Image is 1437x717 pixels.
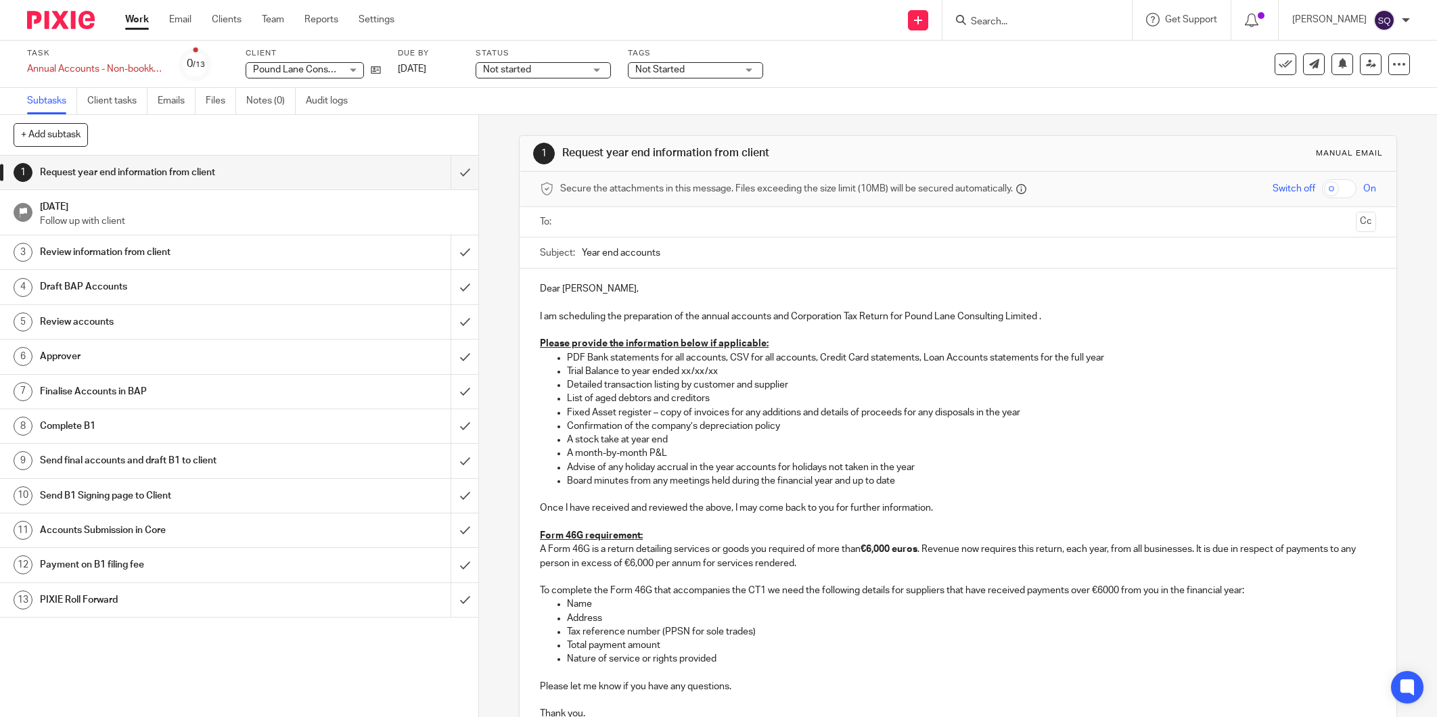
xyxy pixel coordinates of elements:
[1373,9,1395,31] img: svg%3E
[125,13,149,26] a: Work
[567,639,1376,652] p: Total payment amount
[567,419,1376,433] p: Confirmation of the company’s depreciation policy
[567,652,1376,666] p: Nature of service or rights provided
[14,591,32,609] div: 13
[635,65,685,74] span: Not Started
[540,680,1376,693] p: Please let me know if you have any questions.
[40,162,305,183] h1: Request year end information from client
[483,65,531,74] span: Not started
[540,310,1376,323] p: I am scheduling the preparation of the annual accounts and Corporation Tax Return for Pound Lane ...
[40,346,305,367] h1: Approver
[253,65,386,74] span: Pound Lane Consulting Limited
[1363,182,1376,195] span: On
[14,486,32,505] div: 10
[540,542,1376,570] p: A Form 46G is a return detailing services or goods you required of more than . Revenue now requir...
[567,392,1376,405] p: List of aged debtors and creditors
[567,365,1376,378] p: Trial Balance to year ended xx/xx/xx
[14,243,32,262] div: 3
[540,501,1376,515] p: Once I have received and reviewed the above, I may come back to you for further information.
[567,378,1376,392] p: Detailed transaction listing by customer and supplier
[398,48,459,59] label: Due by
[40,312,305,332] h1: Review accounts
[27,11,95,29] img: Pixie
[158,88,196,114] a: Emails
[40,197,465,214] h1: [DATE]
[14,347,32,366] div: 6
[304,13,338,26] a: Reports
[560,182,1013,195] span: Secure the attachments in this message. Files exceeding the size limit (10MB) will be secured aut...
[567,597,1376,611] p: Name
[246,48,381,59] label: Client
[562,146,987,160] h1: Request year end information from client
[567,446,1376,460] p: A month-by-month P&L
[14,417,32,436] div: 8
[40,486,305,506] h1: Send B1 Signing page to Client
[27,48,162,59] label: Task
[14,521,32,540] div: 11
[40,214,465,228] p: Follow up with client
[567,474,1376,488] p: Board minutes from any meetings held during the financial year and up to date
[1292,13,1367,26] p: [PERSON_NAME]
[398,64,426,74] span: [DATE]
[567,625,1376,639] p: Tax reference number (PPSN for sole trades)
[476,48,611,59] label: Status
[1273,182,1315,195] span: Switch off
[540,584,1376,597] p: To complete the Form 46G that accompanies the CT1 we need the following details for suppliers tha...
[40,242,305,262] h1: Review information from client
[970,16,1091,28] input: Search
[40,381,305,402] h1: Finalise Accounts in BAP
[359,13,394,26] a: Settings
[540,215,555,229] label: To:
[187,56,205,72] div: 0
[14,123,88,146] button: + Add subtask
[1165,15,1217,24] span: Get Support
[193,61,205,68] small: /13
[14,451,32,470] div: 9
[567,351,1376,365] p: PDF Bank statements for all accounts, CSV for all accounts, Credit Card statements, Loan Accounts...
[14,555,32,574] div: 12
[40,277,305,297] h1: Draft BAP Accounts
[628,48,763,59] label: Tags
[27,62,162,76] div: Annual Accounts - Non-bookkeeping
[567,461,1376,474] p: Advise of any holiday accrual in the year accounts for holidays not taken in the year
[533,143,555,164] div: 1
[14,163,32,182] div: 1
[40,590,305,610] h1: PIXIE Roll Forward
[40,450,305,471] h1: Send final accounts and draft B1 to client
[87,88,147,114] a: Client tasks
[567,406,1376,419] p: Fixed Asset register – copy of invoices for any additions and details of proceeds for any disposa...
[540,531,643,540] u: Form 46G requirement:
[212,13,242,26] a: Clients
[14,313,32,331] div: 5
[40,555,305,575] h1: Payment on B1 filing fee
[14,278,32,297] div: 4
[40,416,305,436] h1: Complete B1
[861,545,917,554] strong: €6,000 euros
[540,246,575,260] label: Subject:
[567,611,1376,625] p: Address
[27,88,77,114] a: Subtasks
[306,88,358,114] a: Audit logs
[169,13,191,26] a: Email
[1316,148,1383,159] div: Manual email
[206,88,236,114] a: Files
[1356,212,1376,232] button: Cc
[14,382,32,401] div: 7
[540,282,1376,296] p: Dear [PERSON_NAME],
[246,88,296,114] a: Notes (0)
[540,339,769,348] u: Please provide the information below if applicable:
[40,520,305,540] h1: Accounts Submission in Core
[567,433,1376,446] p: A stock take at year end
[262,13,284,26] a: Team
